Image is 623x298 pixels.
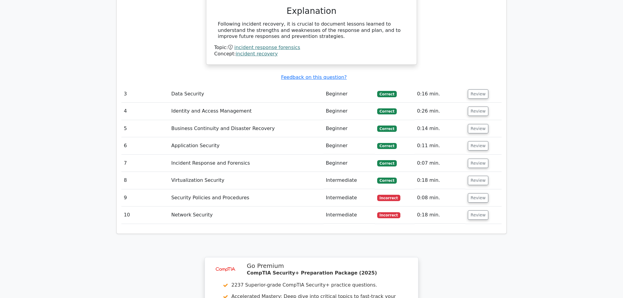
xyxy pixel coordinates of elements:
td: Network Security [169,206,323,224]
td: Virtualization Security [169,172,323,189]
button: Review [468,210,488,220]
td: Beginner [324,155,375,172]
td: 7 [121,155,169,172]
td: 9 [121,189,169,206]
td: Beginner [324,137,375,154]
span: Correct [377,108,397,114]
td: Beginner [324,120,375,137]
button: Review [468,124,488,133]
td: 6 [121,137,169,154]
button: Review [468,159,488,168]
button: Review [468,141,488,151]
td: 0:14 min. [415,120,465,137]
button: Review [468,176,488,185]
td: 0:11 min. [415,137,465,154]
td: 0:18 min. [415,172,465,189]
div: Topic: [214,45,409,51]
span: Correct [377,143,397,149]
td: Business Continuity and Disaster Recovery [169,120,323,137]
a: Feedback on this question? [281,74,347,80]
td: Identity and Access Management [169,103,323,120]
td: 0:08 min. [415,189,465,206]
td: Application Security [169,137,323,154]
button: Review [468,193,488,203]
span: Incorrect [377,195,400,201]
td: Incident Response and Forensics [169,155,323,172]
td: Intermediate [324,189,375,206]
td: 8 [121,172,169,189]
span: Incorrect [377,212,400,218]
span: Correct [377,126,397,132]
td: 10 [121,206,169,224]
td: 0:16 min. [415,85,465,103]
td: 4 [121,103,169,120]
span: Correct [377,178,397,184]
td: Intermediate [324,172,375,189]
td: Security Policies and Procedures [169,189,323,206]
span: Correct [377,91,397,97]
td: Beginner [324,85,375,103]
h3: Explanation [218,6,405,16]
td: 3 [121,85,169,103]
td: 0:26 min. [415,103,465,120]
td: Beginner [324,103,375,120]
button: Review [468,89,488,99]
td: Intermediate [324,206,375,224]
a: incident response forensics [234,45,300,50]
td: 5 [121,120,169,137]
div: Following incident recovery, it is crucial to document lessons learned to understand the strength... [218,21,405,40]
td: Data Security [169,85,323,103]
a: incident recovery [236,51,278,57]
span: Correct [377,160,397,166]
td: 0:07 min. [415,155,465,172]
div: Concept: [214,51,409,57]
button: Review [468,107,488,116]
td: 0:18 min. [415,206,465,224]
